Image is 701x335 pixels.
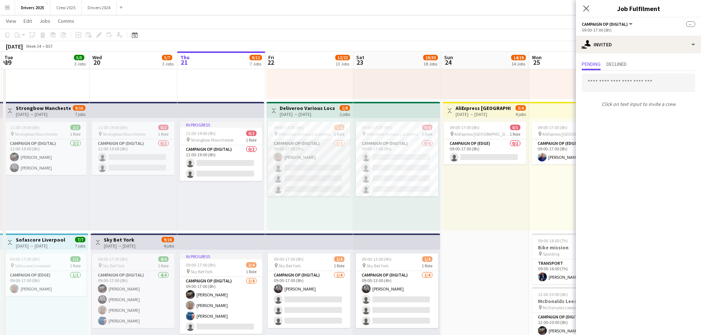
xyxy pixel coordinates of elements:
[444,122,526,164] app-job-card: 09:00-17:00 (8h)0/1 AliExpress [GEOGRAPHIC_DATA]1 RoleCampaign Op (Edge)0/109:00-17:00 (8h)
[186,262,216,268] span: 09:00-17:00 (8h)
[443,58,453,67] span: 24
[367,131,418,137] span: Deliveroo Various Locations
[532,139,614,164] app-card-role: Campaign Op (Edge)1/109:00-17:00 (8h)[PERSON_NAME]
[444,54,453,61] span: Sun
[50,0,82,15] button: Crew 2025
[356,122,438,196] app-job-card: 09:00-17:00 (8h)0/4 Deliveroo Various Locations1 RoleCampaign Op (Digital)0/409:00-17:00 (8h)
[3,16,19,26] a: View
[543,251,559,257] span: Spalding
[180,145,262,181] app-card-role: Campaign Op (Digital)0/211:00-19:00 (8h)
[180,253,262,259] div: In progress
[104,243,135,249] div: [DATE] → [DATE]
[268,253,350,328] app-job-card: 09:00-17:00 (8h)1/4 Sky Bet York1 RoleCampaign Op (Digital)1/409:00-17:00 (8h)[PERSON_NAME]
[15,263,50,268] span: Sofascore Liverpool
[180,122,262,128] div: In progress
[6,18,16,24] span: View
[422,256,432,262] span: 1/4
[191,269,213,274] span: Sky Bet York
[340,111,350,117] div: 2 jobs
[70,131,81,137] span: 1 Role
[336,61,350,67] div: 13 Jobs
[70,263,81,268] span: 1 Role
[422,125,432,130] span: 0/4
[4,122,86,175] app-job-card: 11:00-19:00 (8h)2/2 Strongbow Manchester1 RoleCampaign Op (Digital)2/211:00-19:00 (8h)[PERSON_NAM...
[158,256,169,262] span: 4/4
[538,238,568,243] span: 09:00-16:00 (7h)
[92,122,174,175] app-job-card: 11:00-19:00 (8h)0/2 Strongbow Manchester1 RoleCampaign Op (Digital)0/211:00-19:00 (8h)
[103,263,125,268] span: Sky Bet York
[334,256,344,262] span: 1/4
[279,263,301,268] span: Sky Bet York
[246,262,256,268] span: 3/4
[582,21,628,27] span: Campaign Op (Digital)
[103,131,146,137] span: Strongbow Manchester
[280,111,334,117] div: [DATE] → [DATE]
[4,139,86,175] app-card-role: Campaign Op (Digital)2/211:00-19:00 (8h)[PERSON_NAME][PERSON_NAME]
[543,305,576,310] span: McDonalds Leeds
[55,16,77,26] a: Comms
[356,253,438,328] app-job-card: 09:00-13:00 (4h)1/4 Sky Bet York1 RoleCampaign Op (Digital)1/409:00-13:00 (4h)[PERSON_NAME]
[92,253,174,328] app-job-card: 09:00-17:00 (8h)4/4 Sky Bet York1 RoleCampaign Op (Digital)4/409:00-17:00 (8h)[PERSON_NAME][PERSO...
[576,36,701,53] div: Invited
[24,18,32,24] span: Edit
[538,292,568,297] span: 12:00-20:00 (8h)
[39,18,50,24] span: Jobs
[606,61,627,67] span: Declined
[356,54,364,61] span: Sat
[362,256,392,262] span: 09:00-13:00 (4h)
[340,105,350,111] span: 1/8
[335,55,350,60] span: 12/22
[246,137,256,143] span: 1 Role
[98,256,128,262] span: 09:00-17:00 (8h)
[268,122,350,196] app-job-card: 09:00-17:00 (8h)1/4 Deliveroo Various Locations1 RoleCampaign Op (Digital)1/409:00-17:00 (8h)[PER...
[16,236,65,243] h3: Sofascore Liverpool
[180,122,262,181] div: In progress11:00-19:00 (8h)0/2 Strongbow Manchester1 RoleCampaign Op (Digital)0/211:00-19:00 (8h)
[92,139,174,175] app-card-role: Campaign Op (Digital)0/211:00-19:00 (8h)
[582,27,695,33] div: 09:00-17:00 (8h)
[334,131,344,137] span: 1 Role
[531,58,542,67] span: 25
[532,244,615,251] h3: Bike mission
[180,277,262,334] app-card-role: Campaign Op (Digital)3/409:00-17:00 (8h)[PERSON_NAME][PERSON_NAME][PERSON_NAME]
[362,125,392,130] span: 09:00-17:00 (8h)
[686,21,695,27] span: --
[4,253,86,296] app-job-card: 09:00-17:00 (8h)1/1 Sofascore Liverpool1 RoleCampaign Op (Edge)1/109:00-17:00 (8h)[PERSON_NAME]
[279,131,330,137] span: Deliveroo Various Locations
[191,137,234,143] span: Strongbow Manchester
[70,125,81,130] span: 2/2
[511,55,526,60] span: 14/19
[334,263,344,268] span: 1 Role
[450,125,479,130] span: 09:00-17:00 (8h)
[24,43,43,49] span: Week 34
[532,54,542,61] span: Mon
[249,55,262,60] span: 9/12
[15,0,50,15] button: Drivers 2025
[92,54,102,61] span: Wed
[180,253,262,334] app-job-card: In progress09:00-17:00 (8h)3/4 Sky Bet York1 RoleCampaign Op (Digital)3/409:00-17:00 (8h)[PERSON_...
[36,16,53,26] a: Jobs
[75,242,85,249] div: 7 jobs
[456,105,510,111] h3: AliExpress [GEOGRAPHIC_DATA]
[582,21,634,27] button: Campaign Op (Digital)
[367,263,389,268] span: Sky Bet York
[356,271,438,328] app-card-role: Campaign Op (Digital)1/409:00-13:00 (4h)[PERSON_NAME]
[422,131,432,137] span: 1 Role
[532,234,615,284] div: 09:00-16:00 (7h)1/1Bike mission Spalding1 RoleTransport1/109:00-16:00 (7h)[PERSON_NAME]
[456,111,510,117] div: [DATE] → [DATE]
[162,237,174,242] span: 9/16
[267,58,274,67] span: 22
[98,125,128,130] span: 11:00-19:00 (8h)
[179,58,190,67] span: 21
[510,125,520,130] span: 0/1
[16,105,71,111] h3: Strongbow Manchester
[532,122,614,164] app-job-card: 09:00-17:00 (8h)1/1 AliExpress [GEOGRAPHIC_DATA]1 RoleCampaign Op (Edge)1/109:00-17:00 (8h)[PERSO...
[516,105,526,111] span: 3/4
